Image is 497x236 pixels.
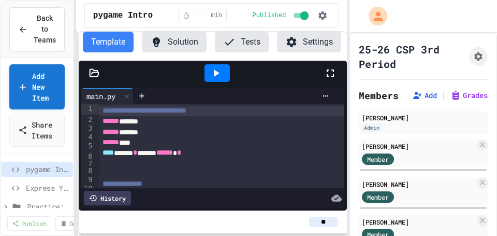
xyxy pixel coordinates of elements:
[55,216,96,231] a: Delete
[81,123,94,132] div: 3
[83,32,134,52] button: Template
[359,88,399,103] h2: Members
[359,42,465,71] h1: 25-26 CSP 3rd Period
[411,149,487,193] iframe: chat widget
[358,4,390,28] div: My Account
[362,217,475,227] div: [PERSON_NAME]
[142,32,207,52] button: Solution
[9,114,65,147] a: Share Items
[26,164,69,175] span: pygame Intro
[81,91,121,102] div: main.py
[454,195,487,226] iframe: chat widget
[27,201,69,212] span: Practice: Variables/Print
[362,123,382,132] div: Admin
[81,132,94,141] div: 4
[34,13,56,46] span: Back to Teams
[81,141,94,151] div: 5
[9,7,65,51] button: Back to Teams
[367,192,389,202] span: Member
[84,191,131,205] div: History
[81,88,134,104] div: main.py
[26,183,69,193] span: Express Yourself in Python!
[277,32,341,52] button: Settings
[450,90,488,101] button: Grades
[81,184,94,196] div: 10
[9,64,65,109] a: Add New Item
[441,89,446,102] span: |
[93,9,153,22] span: pygame Intro
[215,32,269,52] button: Tests
[81,159,94,166] div: 7
[81,104,94,115] div: 1
[362,113,485,122] div: [PERSON_NAME]
[253,9,311,22] div: Content is published and visible to students
[81,115,94,123] div: 2
[362,142,475,151] div: [PERSON_NAME]
[362,179,475,189] div: [PERSON_NAME]
[367,155,389,164] span: Member
[81,151,94,159] div: 6
[211,11,222,20] span: min
[412,90,437,101] button: Add
[81,175,94,184] div: 9
[253,11,286,20] span: Published
[469,47,488,66] button: Assignment Settings
[81,166,94,175] div: 8
[7,216,51,231] a: Publish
